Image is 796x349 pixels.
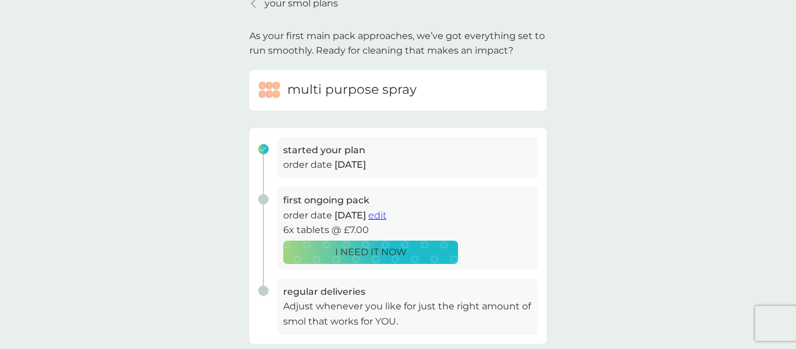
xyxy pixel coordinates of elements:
h3: regular deliveries [283,284,532,299]
p: I NEED IT NOW [335,245,407,260]
h3: first ongoing pack [283,193,532,208]
span: [DATE] [334,159,366,170]
button: I NEED IT NOW [283,241,458,264]
button: edit [368,208,386,223]
h6: multi purpose spray [287,81,417,99]
p: order date [283,208,532,223]
p: Adjust whenever you like for just the right amount of smol that works for YOU. [283,299,532,329]
img: multi purpose spray [258,79,281,102]
h3: started your plan [283,143,532,158]
span: edit [368,210,386,221]
p: As your first main pack approaches, we’ve got everything set to run smoothly. Ready for cleaning ... [249,29,547,58]
span: [DATE] [334,210,366,221]
p: 6x tablets @ £7.00 [283,223,532,238]
p: order date [283,157,532,172]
